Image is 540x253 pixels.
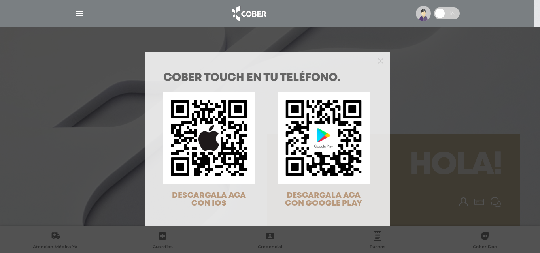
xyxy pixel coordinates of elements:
h1: COBER TOUCH en tu teléfono. [163,73,371,84]
span: DESCARGALA ACA CON IOS [172,192,246,207]
span: DESCARGALA ACA CON GOOGLE PLAY [285,192,362,207]
img: qr-code [163,92,255,184]
button: Close [378,57,383,64]
img: qr-code [278,92,370,184]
